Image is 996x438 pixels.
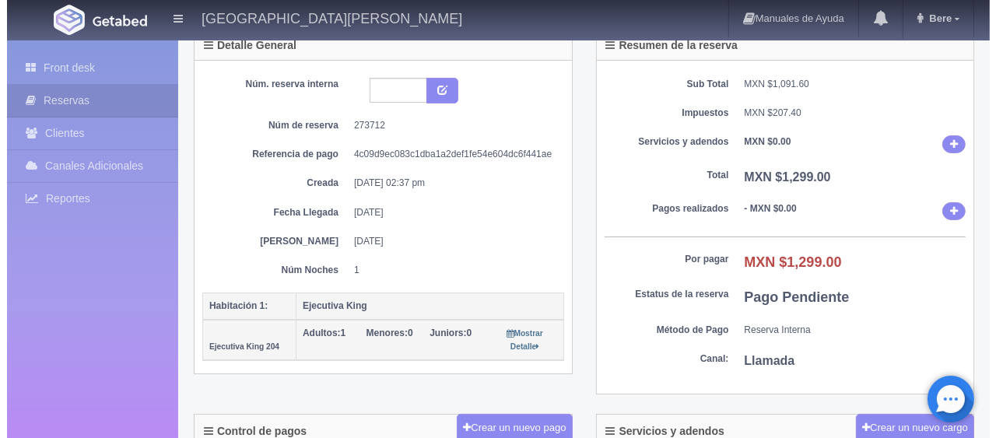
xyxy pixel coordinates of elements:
[500,329,536,351] small: Mostrar Detalle
[738,289,843,305] b: Pago Pendiente
[500,328,536,352] a: Mostrar Detalle
[289,293,557,320] th: Ejecutiva King
[738,254,835,270] b: MXN $1,299.00
[347,119,545,132] dd: 273712
[598,78,722,91] dt: Sub Total
[738,203,790,214] b: - MXN $0.00
[599,426,717,437] h4: Servicios y adendos
[598,288,722,301] dt: Estatus de la reserva
[207,235,331,248] dt: [PERSON_NAME]
[207,119,331,132] dt: Núm de reserva
[738,78,959,91] dd: MXN $1,091.60
[207,264,331,277] dt: Núm Noches
[86,15,140,26] img: Getabed
[599,40,731,51] h4: Resumen de la reserva
[423,328,459,338] strong: Juniors:
[197,426,300,437] h4: Control de pagos
[347,148,545,161] dd: 4c09d9ec083c1dba1a2def1fe54e604dc6f441ae
[598,169,722,182] dt: Total
[202,342,272,351] small: Ejecutiva King 204
[598,135,722,149] dt: Servicios y adendos
[359,328,406,338] span: 0
[347,206,545,219] dd: [DATE]
[202,300,261,311] b: Habitación 1:
[918,12,945,24] span: Bere
[738,136,784,147] b: MXN $0.00
[207,177,331,190] dt: Creada
[296,328,338,338] span: 1
[207,78,331,91] dt: Núm. reserva interna
[738,170,824,184] b: MXN $1,299.00
[296,328,334,338] strong: Adultos:
[598,352,722,366] dt: Canal:
[207,206,331,219] dt: Fecha Llegada
[598,324,722,337] dt: Método de Pago
[47,5,78,35] img: Getabed
[197,40,289,51] h4: Detalle General
[347,264,545,277] dd: 1
[598,107,722,120] dt: Impuestos
[598,202,722,215] dt: Pagos realizados
[347,177,545,190] dd: [DATE] 02:37 pm
[359,328,401,338] strong: Menores:
[738,354,788,367] b: Llamada
[738,324,959,337] dd: Reserva Interna
[598,253,722,266] dt: Por pagar
[423,328,465,338] span: 0
[738,107,959,120] dd: MXN $207.40
[207,148,331,161] dt: Referencia de pago
[347,235,545,248] dd: [DATE]
[195,8,455,27] h4: [GEOGRAPHIC_DATA][PERSON_NAME]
